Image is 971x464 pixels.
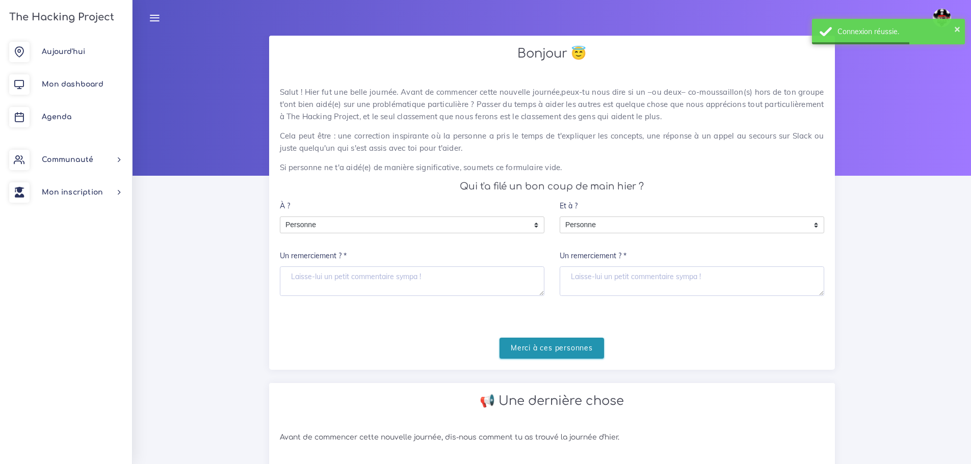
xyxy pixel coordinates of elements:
[6,12,114,23] h3: The Hacking Project
[280,217,529,233] span: Personne
[280,86,824,123] p: Salut ! Hier fut une belle journée. Avant de commencer cette nouvelle journée,peux-tu nous dire s...
[42,156,93,163] span: Communauté
[933,9,951,27] img: avatar
[280,246,347,267] label: Un remerciement ? *
[280,196,290,216] label: À ?
[500,338,604,359] input: Merci à ces personnes
[560,196,578,216] label: Et à ?
[42,48,85,56] span: Aujourd'hui
[280,161,824,174] p: Si personne ne t'a aidé(e) de manière significative, soumets ce formulaire vide.
[280,181,824,192] h4: Qui t'a filé un bon coup de main hier ?
[280,46,824,61] h2: Bonjour 😇
[560,246,626,267] label: Un remerciement ? *
[954,23,960,34] button: ×
[42,188,103,196] span: Mon inscription
[280,433,824,442] h6: Avant de commencer cette nouvelle journée, dis-nous comment tu as trouvé la journée d'hier.
[280,394,824,408] h2: 📢 Une dernière chose
[42,113,71,121] span: Agenda
[42,80,103,88] span: Mon dashboard
[837,26,957,37] div: Connexion réussie.
[280,130,824,154] p: Cela peut être : une correction inspirante où la personne a pris le temps de t'expliquer les conc...
[560,217,808,233] span: Personne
